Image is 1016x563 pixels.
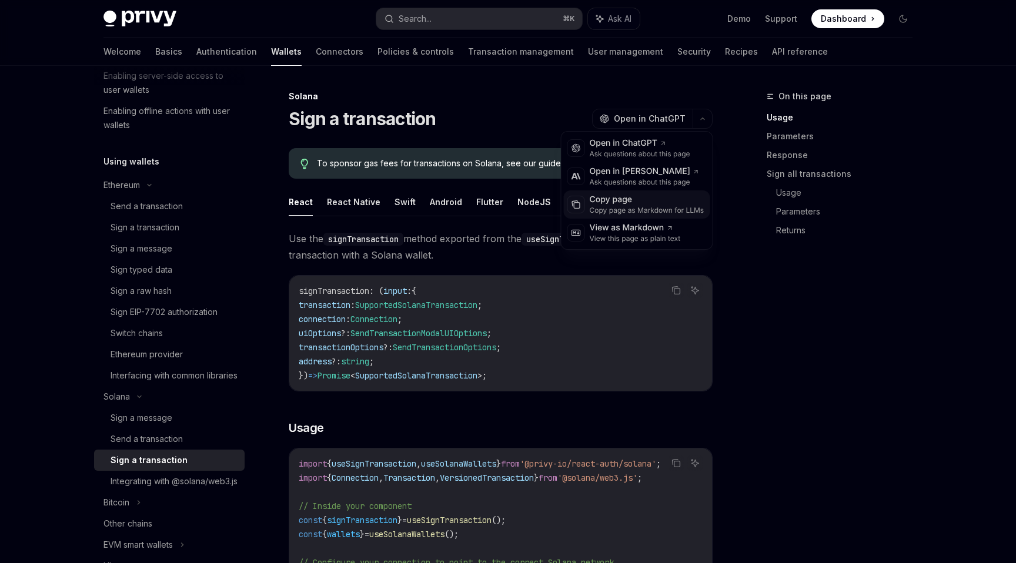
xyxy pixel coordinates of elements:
[365,529,369,539] span: =
[412,286,416,296] span: {
[355,300,477,310] span: SupportedSolanaTransaction
[289,91,713,102] div: Solana
[590,222,681,234] div: View as Markdown
[271,38,302,66] a: Wallets
[376,8,582,29] button: Search...⌘K
[496,342,501,353] span: ;
[350,314,397,324] span: Connection
[393,342,496,353] span: SendTransactionOptions
[299,328,341,339] span: uiOptions
[477,370,482,381] span: >
[590,177,700,187] div: Ask questions about this page
[350,300,355,310] span: :
[407,515,492,525] span: useSignTransaction
[776,202,922,221] a: Parameters
[299,286,369,296] span: signTransaction
[767,165,922,183] a: Sign all transactions
[821,13,866,25] span: Dashboard
[322,515,327,525] span: {
[196,38,257,66] a: Authentication
[327,188,380,216] button: React Native
[94,238,245,259] a: Sign a message
[299,515,322,525] span: const
[111,453,188,467] div: Sign a transaction
[327,472,332,483] span: {
[588,38,663,66] a: User management
[341,328,350,339] span: ?:
[778,89,831,103] span: On this page
[94,100,245,136] a: Enabling offline actions with user wallets
[496,458,501,469] span: }
[111,284,172,298] div: Sign a raw hash
[327,529,360,539] span: wallets
[397,314,402,324] span: ;
[94,344,245,365] a: Ethereum provider
[687,455,703,471] button: Ask AI
[103,495,129,510] div: Bitcoin
[299,314,346,324] span: connection
[94,450,245,471] a: Sign a transaction
[477,300,482,310] span: ;
[103,155,159,169] h5: Using wallets
[379,472,383,483] span: ,
[440,472,534,483] span: VersionedTransaction
[444,529,459,539] span: ();
[767,146,922,165] a: Response
[669,455,684,471] button: Copy the contents from the code block
[94,217,245,238] a: Sign a transaction
[894,9,913,28] button: Toggle dark mode
[355,370,477,381] span: SupportedSolanaTransaction
[669,283,684,298] button: Copy the contents from the code block
[289,420,324,436] span: Usage
[725,38,758,66] a: Recipes
[557,472,637,483] span: '@solana/web3.js'
[111,242,172,256] div: Sign a message
[289,188,313,216] button: React
[614,113,686,125] span: Open in ChatGPT
[776,221,922,240] a: Returns
[416,458,421,469] span: ,
[435,472,440,483] span: ,
[299,458,327,469] span: import
[299,472,327,483] span: import
[767,127,922,146] a: Parameters
[360,529,365,539] span: }
[383,342,393,353] span: ?:
[341,356,369,367] span: string
[111,199,183,213] div: Send a transaction
[94,428,245,450] a: Send a transaction
[656,458,661,469] span: ;
[767,108,922,127] a: Usage
[317,157,701,169] span: To sponsor gas fees for transactions on Solana, see our guide .
[590,194,704,206] div: Copy page
[383,472,435,483] span: Transaction
[776,183,922,202] a: Usage
[590,206,704,215] div: Copy page as Markdown for LLMs
[327,458,332,469] span: {
[299,501,412,511] span: // Inside your component
[501,458,520,469] span: from
[350,370,355,381] span: <
[590,138,690,149] div: Open in ChatGPT
[103,178,140,192] div: Ethereum
[608,13,631,25] span: Ask AI
[563,14,575,24] span: ⌘ K
[322,529,327,539] span: {
[637,472,642,483] span: ;
[687,283,703,298] button: Ask AI
[111,305,218,319] div: Sign EIP-7702 authorization
[369,286,383,296] span: : (
[765,13,797,25] a: Support
[317,370,350,381] span: Promise
[299,529,322,539] span: const
[539,472,557,483] span: from
[430,188,462,216] button: Android
[316,38,363,66] a: Connectors
[94,280,245,301] a: Sign a raw hash
[377,38,454,66] a: Policies & controls
[111,347,183,361] div: Ethereum provider
[383,286,407,296] span: input
[111,432,183,446] div: Send a transaction
[369,529,444,539] span: useSolanaWallets
[534,472,539,483] span: }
